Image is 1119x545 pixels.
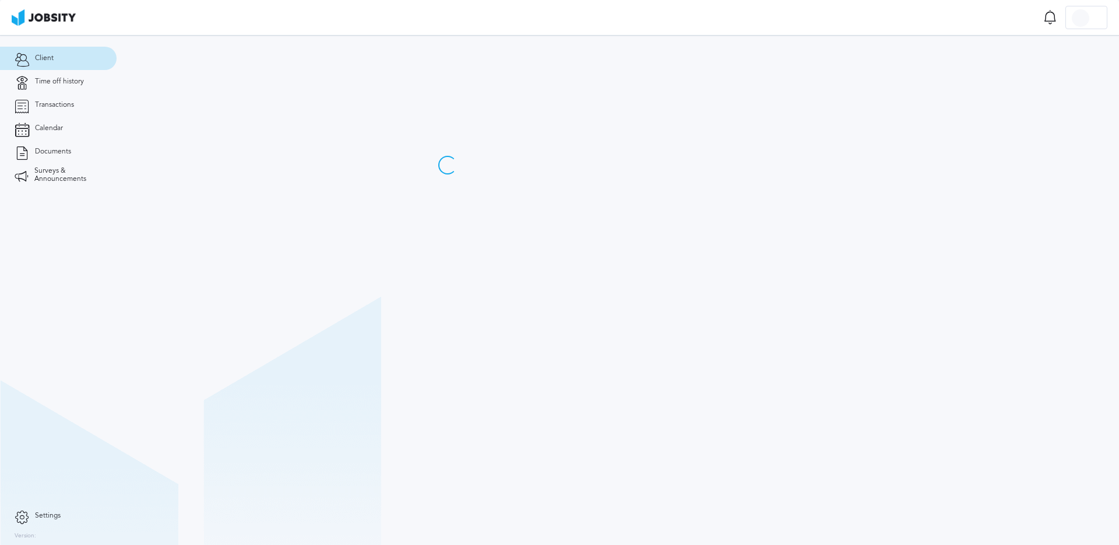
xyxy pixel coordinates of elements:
[15,533,36,540] label: Version:
[35,54,54,62] span: Client
[34,167,102,183] span: Surveys & Announcements
[35,101,74,109] span: Transactions
[35,148,71,156] span: Documents
[12,9,76,26] img: ab4bad089aa723f57921c736e9817d99.png
[35,512,61,520] span: Settings
[35,124,63,132] span: Calendar
[35,78,84,86] span: Time off history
